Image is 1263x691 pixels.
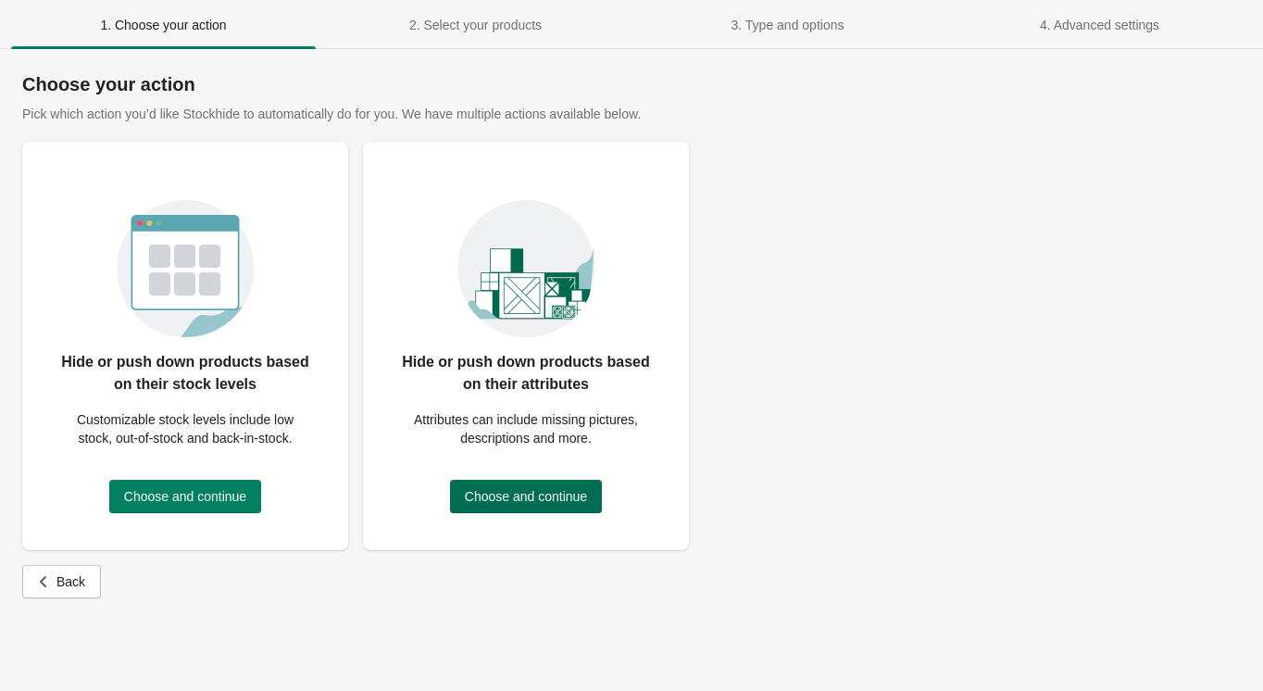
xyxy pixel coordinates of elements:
span: 2. Select your products [409,18,542,32]
button: Choose and continue [450,480,602,513]
p: Attributes can include missing pictures, descriptions and more. [400,410,652,447]
span: 4. Advanced settings [1040,18,1159,32]
span: Back [56,574,85,589]
span: Choose and continue [465,489,587,504]
img: attributes_card_image-afb7489f.png [457,179,595,338]
span: Choose and continue [124,489,246,504]
button: Back [22,565,101,598]
span: Pick which action you’d like Stockhide to automatically do for you. We have multiple actions avai... [22,107,641,121]
button: Choose and continue [109,480,261,513]
span: 1. Choose your action [100,18,226,32]
span: 3. Type and options [732,18,844,32]
p: Hide or push down products based on their attributes [400,351,652,396]
img: oz8X1bshQIS0xf8BoWVbRJtq3d8AAAAASUVORK5CYII= [117,179,255,338]
p: Customizable stock levels include low stock, out-of-stock and back-in-stock. [59,410,311,447]
p: Hide or push down products based on their stock levels [59,351,311,396]
h1: Choose your action [22,73,1241,95]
